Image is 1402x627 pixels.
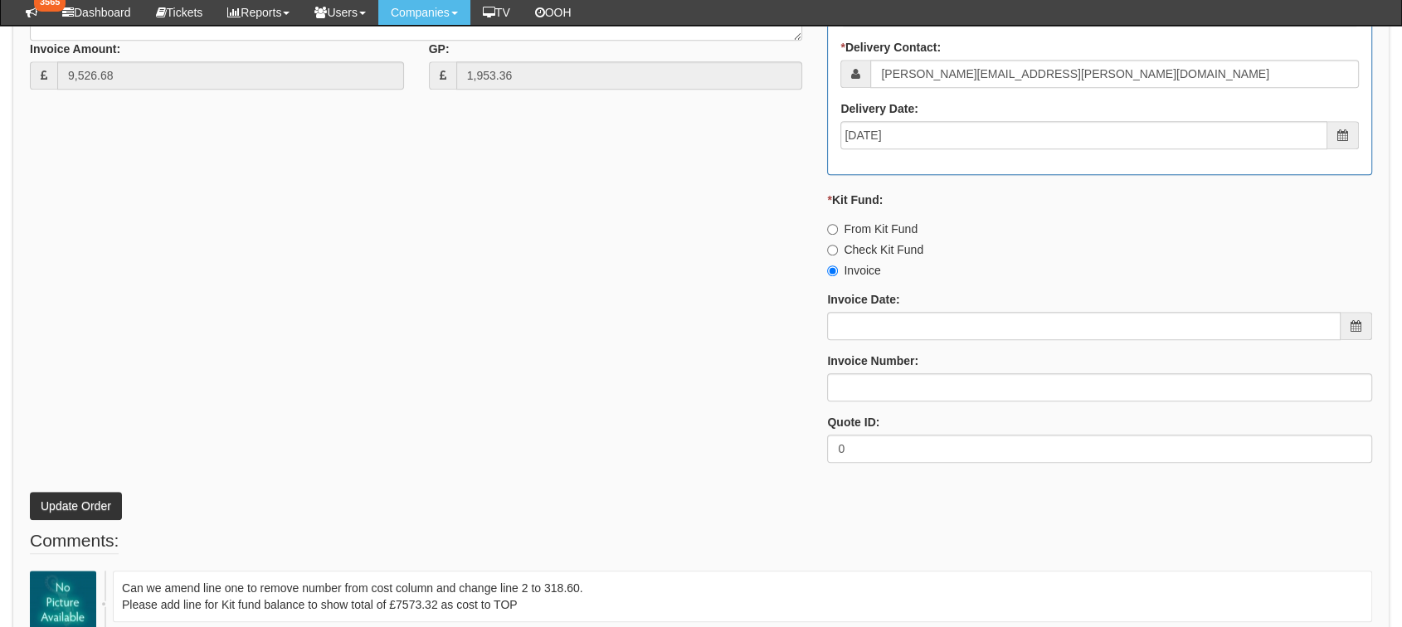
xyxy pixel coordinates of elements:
[122,580,1363,613] p: Can we amend line one to remove number from cost column and change line 2 to 318.60. Please add l...
[827,265,838,276] input: Invoice
[30,492,122,520] button: Update Order
[840,39,941,56] label: Delivery Contact:
[827,245,838,255] input: Check Kit Fund
[30,41,120,57] label: Invoice Amount:
[30,528,119,554] legend: Comments:
[827,221,918,237] label: From Kit Fund
[827,224,838,235] input: From Kit Fund
[827,414,879,430] label: Quote ID:
[429,41,450,57] label: GP:
[827,241,923,258] label: Check Kit Fund
[827,192,883,208] label: Kit Fund:
[827,262,880,279] label: Invoice
[827,291,899,308] label: Invoice Date:
[827,352,918,369] label: Invoice Number:
[840,100,918,117] label: Delivery Date:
